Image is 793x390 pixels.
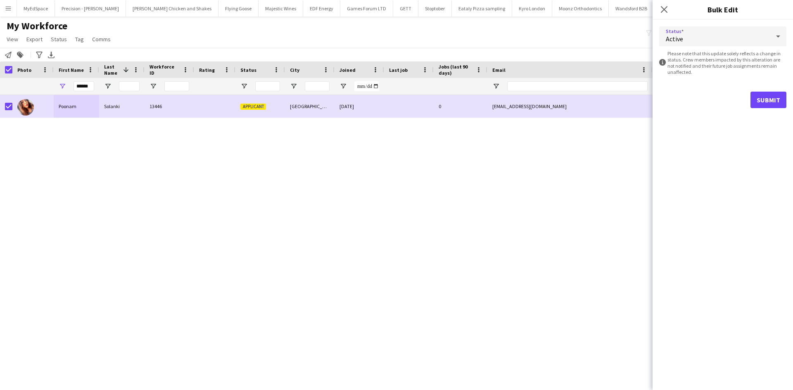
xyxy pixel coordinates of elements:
button: Eataly Pizza sampling [452,0,512,17]
span: Workforce ID [150,64,179,76]
span: Status [51,35,67,43]
div: [EMAIL_ADDRESS][DOMAIN_NAME] [487,95,653,118]
button: GETT [393,0,418,17]
a: Status [47,34,70,45]
span: Active [666,35,683,43]
div: Please note that this update solely reflects a change in status. Crew members impacted by this al... [659,50,786,75]
input: Workforce ID Filter Input [164,81,189,91]
button: Open Filter Menu [240,83,248,90]
span: Applicant [240,104,266,110]
span: Jobs (last 90 days) [439,64,472,76]
input: City Filter Input [305,81,330,91]
span: Joined [340,67,356,73]
a: Export [23,34,46,45]
input: First Name Filter Input [74,81,94,91]
button: Open Filter Menu [150,83,157,90]
button: Stoptober [418,0,452,17]
button: Open Filter Menu [492,83,500,90]
button: Kyro London [512,0,552,17]
div: [DATE] [335,95,384,118]
a: Comms [89,34,114,45]
button: Open Filter Menu [59,83,66,90]
span: Last job [389,67,408,73]
span: First Name [59,67,84,73]
span: City [290,67,299,73]
input: Status Filter Input [255,81,280,91]
app-action-btn: Add to tag [15,50,25,60]
span: Tag [75,35,84,43]
div: Solanki [99,95,145,118]
button: MyEdSpace [17,0,55,17]
app-action-btn: Notify workforce [3,50,13,60]
a: Tag [72,34,87,45]
button: Submit [750,92,786,108]
span: Photo [17,67,31,73]
span: Status [240,67,256,73]
input: Last Name Filter Input [119,81,140,91]
div: [GEOGRAPHIC_DATA] [285,95,335,118]
button: Precision - [PERSON_NAME] [55,0,126,17]
div: 13446 [145,95,194,118]
input: Email Filter Input [507,81,648,91]
button: [PERSON_NAME] Chicken and Shakes [126,0,218,17]
app-action-btn: Export XLSX [46,50,56,60]
button: Open Filter Menu [104,83,112,90]
span: Comms [92,35,111,43]
span: My Workforce [7,20,67,32]
div: Poonam [54,95,99,118]
span: View [7,35,18,43]
button: Games Forum LTD [340,0,393,17]
button: Open Filter Menu [340,83,347,90]
button: Open Filter Menu [290,83,297,90]
button: Wandsford B2B [609,0,654,17]
div: 0 [434,95,487,118]
span: Email [492,67,506,73]
h3: Bulk Edit [653,4,793,15]
input: Joined Filter Input [354,81,379,91]
app-action-btn: Advanced filters [34,50,44,60]
button: Moonz Orthodontics [552,0,609,17]
button: EDF Energy [303,0,340,17]
img: Poonam Solanki [17,99,34,116]
button: Flying Goose [218,0,259,17]
a: View [3,34,21,45]
span: Rating [199,67,215,73]
button: Majestic Wines [259,0,303,17]
span: Last Name [104,64,120,76]
span: Export [26,35,43,43]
